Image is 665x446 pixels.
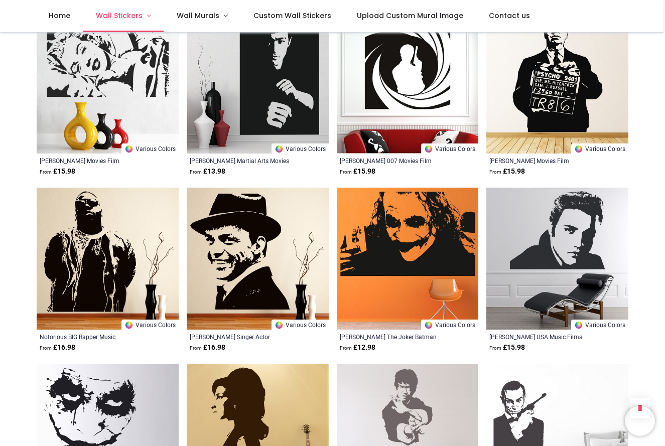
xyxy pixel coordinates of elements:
img: Color Wheel [124,321,134,330]
strong: £ 15.98 [40,167,75,177]
span: From [40,345,52,351]
a: Various Colors [121,143,179,154]
strong: £ 15.98 [489,343,525,353]
strong: £ 15.98 [340,167,375,177]
a: [PERSON_NAME] The Joker Batman [340,333,449,341]
a: [PERSON_NAME] Movies Film [489,157,598,165]
a: [PERSON_NAME] USA Music Films [489,333,598,341]
strong: £ 16.98 [190,343,225,353]
a: Various Colors [121,320,179,330]
strong: £ 16.98 [40,343,75,353]
a: Notorious BIG Rapper Music [40,333,149,341]
iframe: Brevo live chat [625,406,655,436]
span: Wall Murals [177,11,219,21]
strong: £ 15.98 [489,167,525,177]
span: Upload Custom Mural Image [357,11,463,21]
img: Notorious BIG Rapper Music Wall Sticker [37,188,179,330]
span: Home [49,11,70,21]
a: [PERSON_NAME] Movies Film [40,157,149,165]
img: James Bond 007 Movies Film Wall Sticker [337,12,479,154]
a: [PERSON_NAME] 007 Movies Film [340,157,449,165]
span: From [190,345,202,351]
img: Color Wheel [424,144,433,154]
img: Color Wheel [574,321,583,330]
img: Elvis Presley USA Music Films Wall Sticker [486,188,628,330]
a: [PERSON_NAME] Martial Arts Movies [190,157,299,165]
span: From [190,169,202,175]
img: Marilyn Monroe Movies Film Wall Sticker [37,12,179,154]
span: Contact us [489,11,530,21]
a: Various Colors [571,143,628,154]
img: Color Wheel [275,144,284,154]
img: Color Wheel [124,144,134,154]
img: Heath Ledger The Joker Batman Wall Sticker [337,188,479,330]
img: Alfred Hitchcock Movies Film Wall Sticker [486,12,628,154]
span: Custom Wall Stickers [253,11,331,21]
img: Frank Sinatra Singer Actor Wall Sticker - Mod6 [187,188,329,330]
a: Various Colors [421,143,478,154]
span: From [340,169,352,175]
a: Various Colors [272,143,329,154]
a: [PERSON_NAME] Singer Actor [190,333,299,341]
a: Various Colors [571,320,628,330]
img: Color Wheel [424,321,433,330]
a: Various Colors [421,320,478,330]
a: Various Colors [272,320,329,330]
img: Color Wheel [275,321,284,330]
span: From [489,169,501,175]
span: From [40,169,52,175]
span: From [340,345,352,351]
span: From [489,345,501,351]
img: Color Wheel [574,144,583,154]
strong: £ 12.98 [340,343,375,353]
span: Wall Stickers [96,11,143,21]
strong: £ 13.98 [190,167,225,177]
img: Bruce Lee Martial Arts Movies Wall Sticker [187,12,329,154]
